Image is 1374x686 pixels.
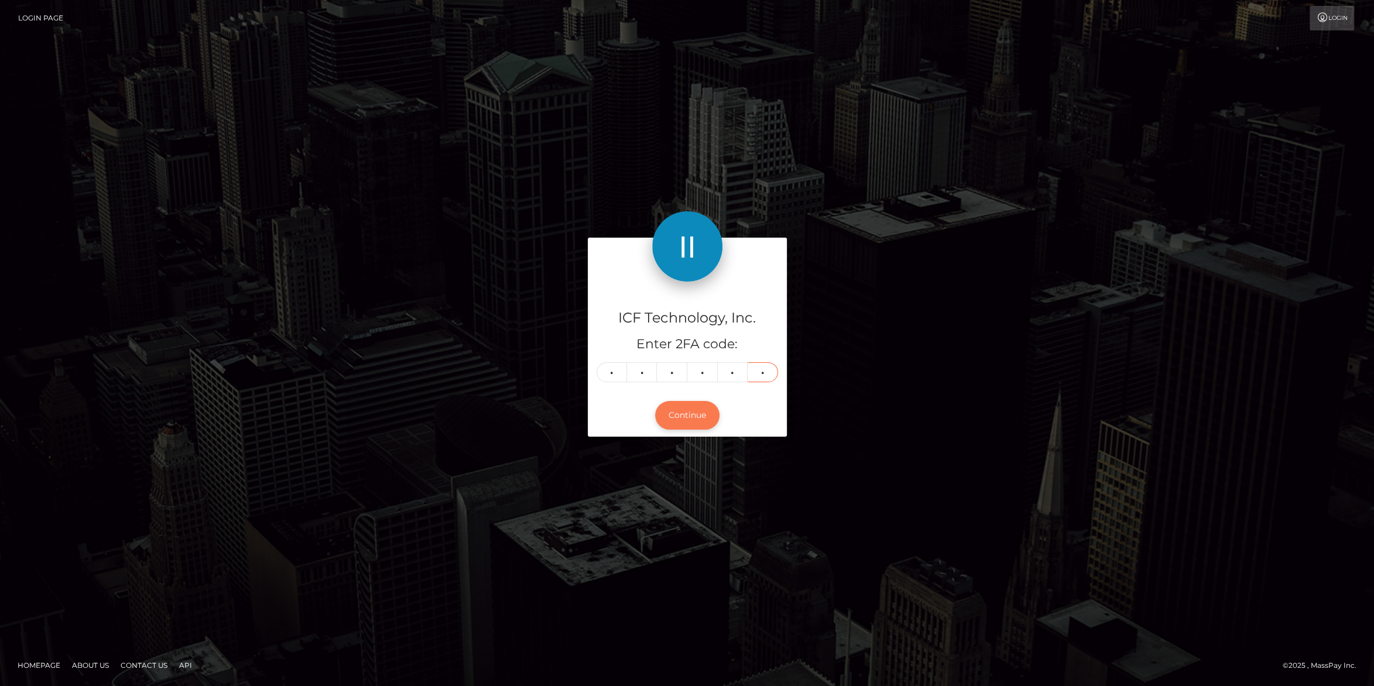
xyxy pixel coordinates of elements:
div: © 2025 , MassPay Inc. [1283,659,1365,672]
a: Homepage [13,656,65,674]
a: Contact Us [116,656,172,674]
h4: ICF Technology, Inc. [597,308,778,328]
a: API [174,656,197,674]
img: ICF Technology, Inc. [652,211,722,282]
a: Login [1310,6,1354,30]
h5: Enter 2FA code: [597,335,778,354]
a: About Us [67,656,114,674]
button: Continue [655,401,719,430]
a: Login Page [18,6,63,30]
